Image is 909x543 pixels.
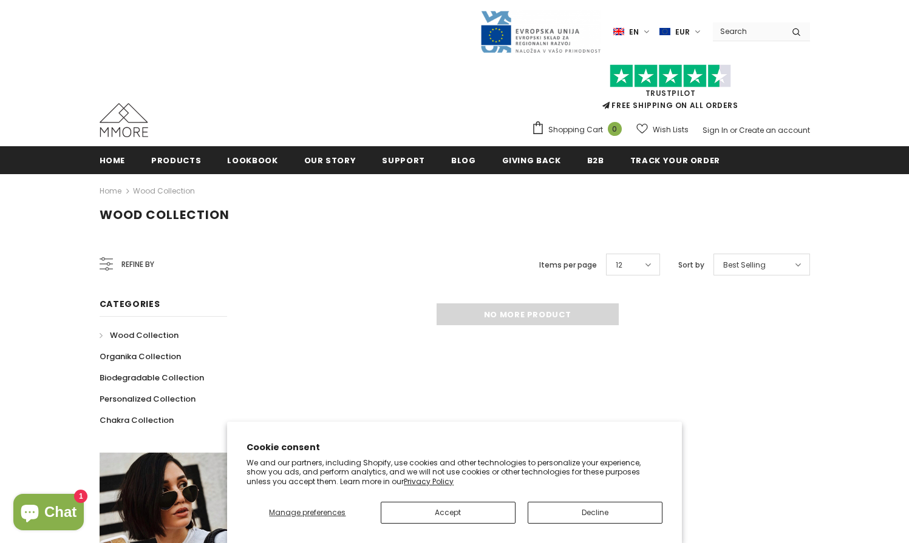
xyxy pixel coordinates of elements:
[304,155,356,166] span: Our Story
[100,388,196,410] a: Personalized Collection
[480,10,601,54] img: Javni Razpis
[247,502,368,524] button: Manage preferences
[100,367,204,388] a: Biodegradable Collection
[100,155,126,166] span: Home
[653,124,689,136] span: Wish Lists
[723,259,766,271] span: Best Selling
[110,329,179,341] span: Wood Collection
[10,494,87,533] inbox-online-store-chat: Shopify online store chat
[629,26,639,38] span: en
[739,125,810,135] a: Create an account
[531,121,628,139] a: Shopping Cart 0
[528,502,662,524] button: Decline
[227,155,277,166] span: Lookbook
[713,22,783,40] input: Search Site
[480,26,601,36] a: Javni Razpis
[151,155,201,166] span: Products
[678,259,704,271] label: Sort by
[100,346,181,367] a: Organika Collection
[548,124,603,136] span: Shopping Cart
[100,184,121,198] a: Home
[636,119,689,140] a: Wish Lists
[100,393,196,405] span: Personalized Collection
[304,146,356,174] a: Our Story
[613,27,624,37] img: i-lang-1.png
[630,146,720,174] a: Track your order
[100,103,148,137] img: MMORE Cases
[645,88,696,98] a: Trustpilot
[133,186,195,196] a: Wood Collection
[227,146,277,174] a: Lookbook
[675,26,690,38] span: EUR
[610,64,731,88] img: Trust Pilot Stars
[703,125,728,135] a: Sign In
[587,146,604,174] a: B2B
[531,70,810,110] span: FREE SHIPPING ON ALL ORDERS
[382,155,425,166] span: support
[100,351,181,362] span: Organika Collection
[100,146,126,174] a: Home
[630,155,720,166] span: Track your order
[616,259,622,271] span: 12
[100,372,204,383] span: Biodegradable Collection
[451,155,476,166] span: Blog
[100,206,230,223] span: Wood Collection
[539,259,597,271] label: Items per page
[381,502,516,524] button: Accept
[247,458,662,487] p: We and our partners, including Shopify, use cookies and other technologies to personalize your ex...
[382,146,425,174] a: support
[100,410,174,431] a: Chakra Collection
[730,125,737,135] span: or
[502,146,561,174] a: Giving back
[100,325,179,346] a: Wood Collection
[247,441,662,454] h2: Cookie consent
[269,507,346,518] span: Manage preferences
[100,298,160,310] span: Categories
[151,146,201,174] a: Products
[502,155,561,166] span: Giving back
[587,155,604,166] span: B2B
[451,146,476,174] a: Blog
[100,414,174,426] span: Chakra Collection
[608,122,622,136] span: 0
[404,476,454,487] a: Privacy Policy
[121,258,154,271] span: Refine by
